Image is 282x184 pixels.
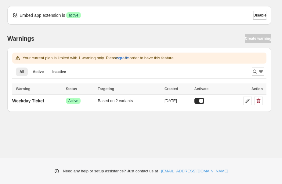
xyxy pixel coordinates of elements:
[52,69,66,74] span: Inactive
[114,55,129,61] span: upgrade
[253,11,266,20] button: Disable
[114,53,129,63] button: upgrade
[98,87,114,91] span: Targeting
[253,13,266,18] span: Disable
[68,98,78,103] span: Active
[20,12,65,18] p: Embed app extension is
[33,69,44,74] span: Active
[23,55,175,61] p: Your current plan is limited with 1 warning only. Please in order to have this feature.
[98,98,161,104] div: Based on 2 variants
[7,35,34,42] h2: Warnings
[69,13,78,18] span: active
[12,98,44,104] p: Weekday Ticket
[194,87,209,91] span: Activate
[252,67,264,76] button: Search and filter results
[164,87,178,91] span: Created
[16,87,31,91] span: Warning
[251,87,263,91] span: Action
[20,69,24,74] span: All
[12,96,44,106] a: Weekday Ticket
[66,87,77,91] span: Status
[164,98,191,104] div: [DATE]
[161,168,228,174] a: [EMAIL_ADDRESS][DOMAIN_NAME]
